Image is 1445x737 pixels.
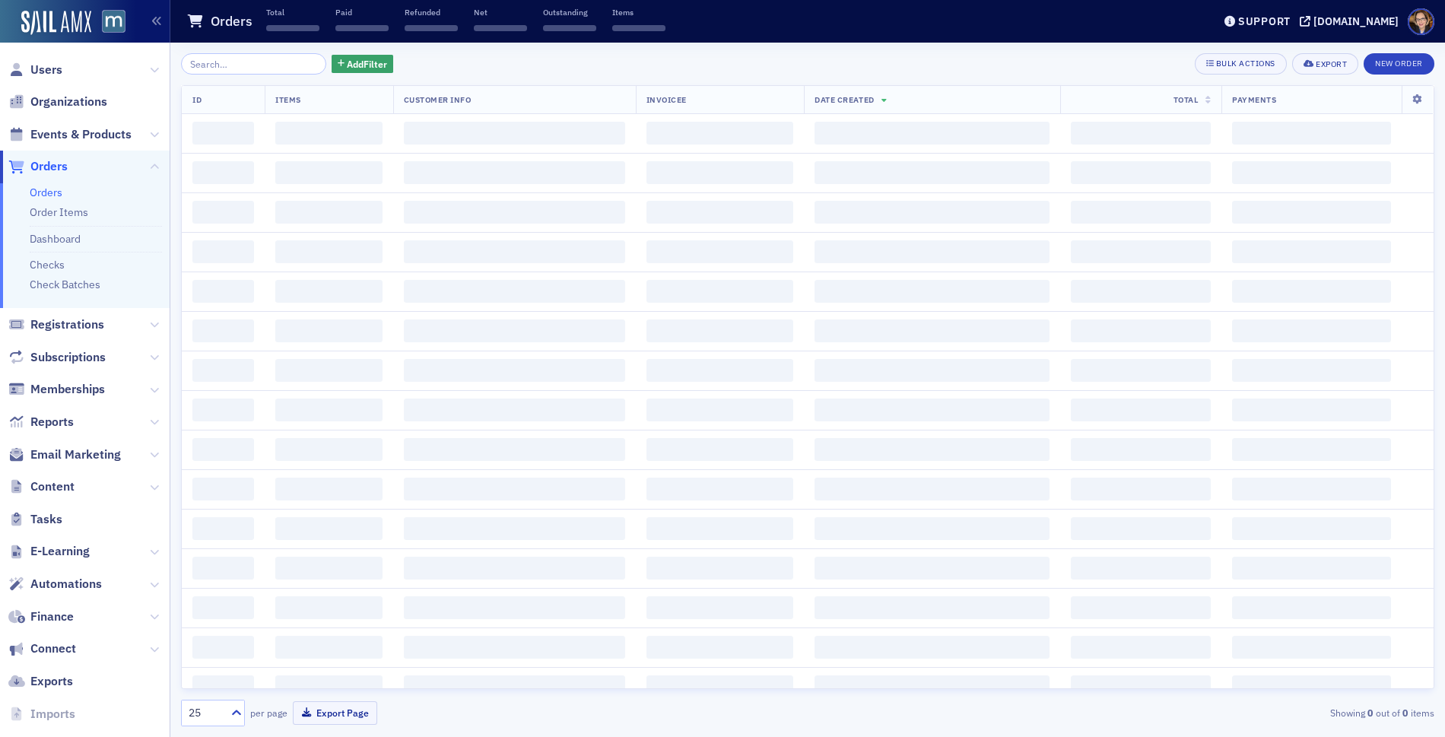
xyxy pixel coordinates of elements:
span: ‌ [192,122,254,145]
span: Content [30,478,75,495]
span: ‌ [646,675,794,698]
span: ‌ [1232,675,1391,698]
span: ‌ [275,240,382,263]
span: ‌ [646,399,794,421]
a: Check Batches [30,278,100,291]
span: Events & Products [30,126,132,143]
span: Customer Info [404,94,472,105]
span: ‌ [404,636,625,659]
span: ‌ [646,161,794,184]
span: ‌ [192,438,254,461]
span: ‌ [275,399,382,421]
span: ‌ [815,161,1050,184]
span: ‌ [646,557,794,580]
span: ‌ [192,201,254,224]
span: ‌ [275,636,382,659]
span: ‌ [815,201,1050,224]
a: Finance [8,608,74,625]
div: 25 [189,705,222,721]
span: Connect [30,640,76,657]
span: Users [30,62,62,78]
span: ‌ [1232,478,1391,500]
span: ‌ [275,280,382,303]
span: ‌ [404,517,625,540]
span: ‌ [405,25,458,31]
p: Total [266,7,319,17]
span: ‌ [1071,557,1211,580]
span: ‌ [275,319,382,342]
span: Automations [30,576,102,592]
span: ‌ [1071,319,1211,342]
button: AddFilter [332,55,394,74]
a: Users [8,62,62,78]
div: Showing out of items [1027,706,1434,720]
a: Subscriptions [8,349,106,366]
span: ‌ [192,675,254,698]
span: ‌ [815,319,1050,342]
span: ‌ [646,359,794,382]
span: ‌ [1232,636,1391,659]
span: Orders [30,158,68,175]
input: Search… [181,53,326,75]
span: E-Learning [30,543,90,560]
span: ID [192,94,202,105]
span: Invoicee [646,94,687,105]
span: ‌ [275,161,382,184]
img: SailAMX [21,11,91,35]
span: ‌ [404,240,625,263]
span: ‌ [266,25,319,31]
button: Export [1292,53,1358,75]
span: ‌ [404,122,625,145]
a: E-Learning [8,543,90,560]
span: ‌ [815,240,1050,263]
label: per page [250,706,287,720]
span: Imports [30,706,75,723]
span: ‌ [192,280,254,303]
p: Refunded [405,7,458,17]
span: ‌ [1232,517,1391,540]
span: ‌ [1232,319,1391,342]
span: ‌ [646,240,794,263]
span: ‌ [815,596,1050,619]
span: ‌ [815,478,1050,500]
span: ‌ [1071,359,1211,382]
span: ‌ [1232,122,1391,145]
span: ‌ [1071,122,1211,145]
span: ‌ [275,557,382,580]
span: Reports [30,414,74,430]
span: ‌ [1071,438,1211,461]
span: ‌ [646,636,794,659]
span: ‌ [192,319,254,342]
a: Organizations [8,94,107,110]
a: Orders [30,186,62,199]
a: Connect [8,640,76,657]
a: Exports [8,673,73,690]
span: ‌ [275,517,382,540]
div: [DOMAIN_NAME] [1313,14,1399,28]
span: ‌ [404,557,625,580]
span: ‌ [474,25,527,31]
a: Orders [8,158,68,175]
span: ‌ [192,596,254,619]
span: ‌ [275,438,382,461]
h1: Orders [211,12,252,30]
button: New Order [1364,53,1434,75]
span: ‌ [192,359,254,382]
span: ‌ [275,478,382,500]
span: Profile [1408,8,1434,35]
a: New Order [1364,56,1434,69]
span: ‌ [815,517,1050,540]
span: ‌ [404,319,625,342]
span: ‌ [404,399,625,421]
span: ‌ [275,201,382,224]
span: ‌ [646,201,794,224]
span: ‌ [404,161,625,184]
span: ‌ [646,517,794,540]
span: ‌ [646,596,794,619]
span: ‌ [1232,280,1391,303]
a: Checks [30,258,65,272]
span: ‌ [192,557,254,580]
span: ‌ [815,399,1050,421]
span: ‌ [1232,399,1391,421]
